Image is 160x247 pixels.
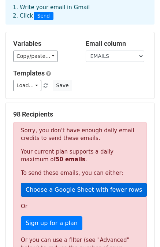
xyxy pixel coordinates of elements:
[7,3,153,20] div: 1. Write your email in Gmail 2. Click
[13,110,147,118] h5: 98 Recipients
[21,203,139,210] p: Or
[13,40,75,48] h5: Variables
[56,156,85,163] strong: 50 emails
[86,40,147,48] h5: Email column
[21,127,139,142] p: Sorry, you don't have enough daily email credits to send these emails.
[13,69,45,77] a: Templates
[13,80,41,91] a: Load...
[21,148,139,163] p: Your current plan supports a daily maximum of .
[53,80,72,91] button: Save
[34,12,53,21] span: Send
[13,51,58,62] a: Copy/paste...
[21,169,139,177] p: To send these emails, you can either:
[123,212,160,247] iframe: Chat Widget
[21,183,147,197] a: Choose a Google Sheet with fewer rows
[21,216,82,230] a: Sign up for a plan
